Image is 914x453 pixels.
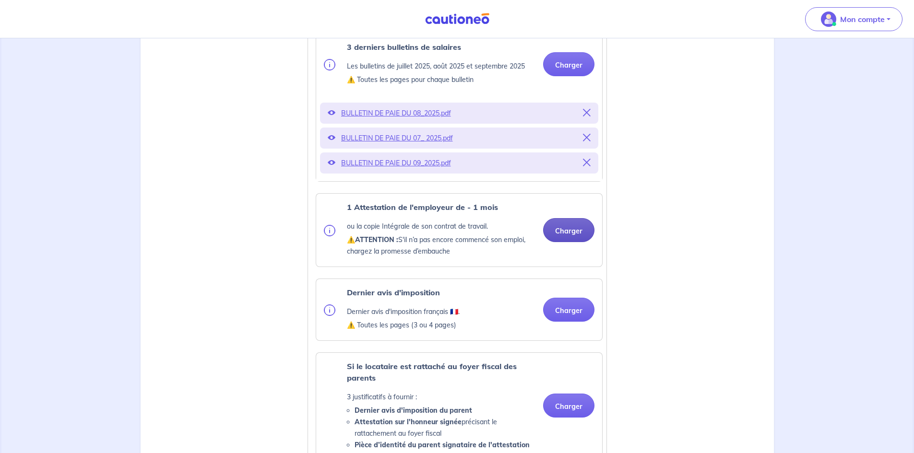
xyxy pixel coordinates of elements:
[328,106,335,120] button: Voir
[347,202,498,212] strong: 1 Attestation de l'employeur de - 1 mois
[328,156,335,170] button: Voir
[355,235,398,244] strong: ATTENTION :
[316,33,603,182] div: categoryName: pay-slip, userCategory: cdi-without-trial
[821,12,836,27] img: illu_account_valid_menu.svg
[347,319,460,331] p: ⚠️ Toutes les pages (3 ou 4 pages)
[355,406,472,415] strong: Dernier avis d'imposition du parent
[840,13,885,25] p: Mon compte
[347,361,517,383] strong: Si le locataire est rattaché au foyer fiscal des parents
[341,131,577,145] p: BULLETIN DE PAIE DU 07_ 2025.pdf
[347,60,525,72] p: Les bulletins de juillet 2025, août 2025 et septembre 2025
[341,156,577,170] p: BULLETIN DE PAIE DU 09_2025.pdf
[347,288,440,297] strong: Dernier avis d'imposition
[347,391,535,403] p: 3 justificatifs à fournir :
[316,279,603,341] div: categoryName: tax-assessment, userCategory: cdi-without-trial
[347,234,535,257] p: ⚠️ S'il n’a pas encore commencé son emploi, chargez la promesse d’embauche
[347,42,461,52] strong: 3 derniers bulletins de salaires
[324,59,335,70] img: info.svg
[355,441,530,449] strong: Pièce d’identité du parent signataire de l'attestation
[347,221,535,232] p: ou la copie Intégrale de son contrat de travail.
[583,131,591,145] button: Supprimer
[324,225,335,236] img: info.svg
[543,298,594,322] button: Charger
[324,304,335,316] img: info.svg
[347,74,525,85] p: ⚠️ Toutes les pages pour chaque bulletin
[341,106,577,120] p: BULLETIN DE PAIE DU 08_2025.pdf
[583,156,591,170] button: Supprimer
[805,7,902,31] button: illu_account_valid_menu.svgMon compte
[543,218,594,242] button: Charger
[543,52,594,76] button: Charger
[355,418,462,426] strong: Attestation sur l'honneur signée
[316,193,603,267] div: categoryName: employment-contract, userCategory: cdi-without-trial
[583,106,591,120] button: Supprimer
[355,416,535,439] li: précisant le rattachement au foyer fiscal
[543,394,594,418] button: Charger
[347,306,460,317] p: Dernier avis d'imposition français 🇫🇷.
[421,13,493,25] img: Cautioneo
[328,131,335,145] button: Voir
